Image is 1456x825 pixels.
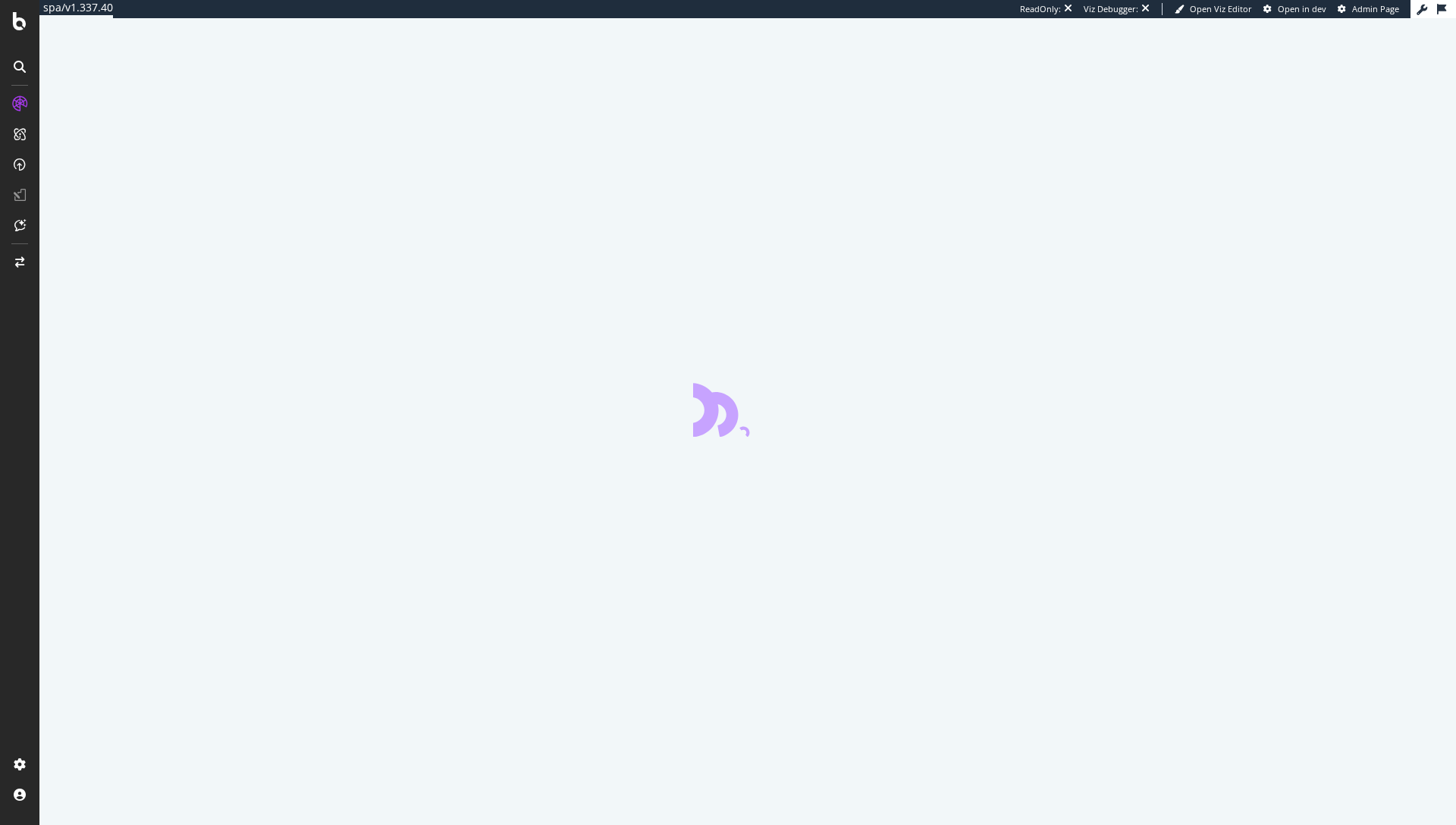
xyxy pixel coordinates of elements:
[1190,3,1252,14] span: Open Viz Editor
[1338,3,1399,15] a: Admin Page
[1352,3,1399,14] span: Admin Page
[1278,3,1326,14] span: Open in dev
[1084,3,1138,15] div: Viz Debugger:
[693,382,802,437] div: animation
[1020,3,1061,15] div: ReadOnly:
[1175,3,1252,15] a: Open Viz Editor
[1263,3,1326,15] a: Open in dev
